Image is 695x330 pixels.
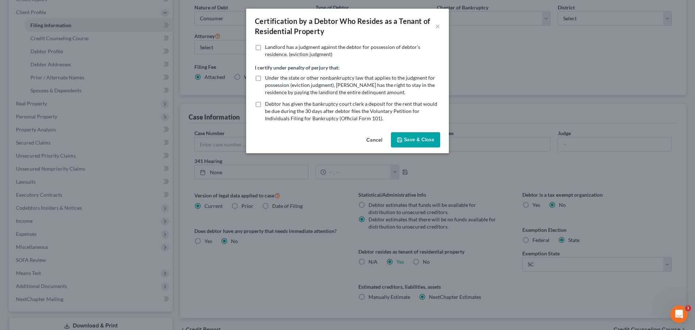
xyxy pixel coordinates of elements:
[361,133,388,147] button: Cancel
[391,132,440,147] button: Save & Close
[670,305,688,323] iframe: Intercom live chat
[255,64,340,71] label: I certify under penalty of perjury that:
[435,22,440,30] button: ×
[255,16,435,36] div: Certification by a Debtor Who Resides as a Tenant of Residential Property
[265,75,435,95] span: Under the state or other nonbankruptcy law that applies to the judgment for possession (eviction ...
[265,44,420,57] span: Landlord has a judgment against the debtor for possession of debtor’s residence. (eviction judgment)
[685,305,691,311] span: 1
[265,101,437,121] span: Debtor has given the bankruptcy court clerk a deposit for the rent that would be due during the 3...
